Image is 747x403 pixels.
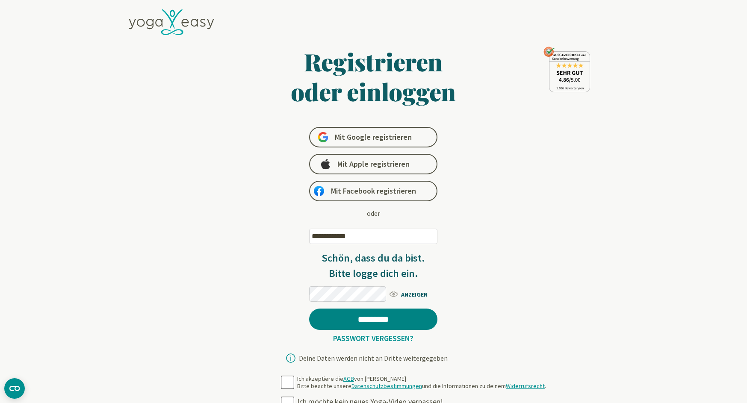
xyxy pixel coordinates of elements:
a: Datenschutzbestimmungen [351,382,422,390]
a: Passwort vergessen? [330,333,417,343]
span: Mit Google registrieren [335,132,412,142]
a: Mit Facebook registrieren [309,181,437,201]
div: Deine Daten werden nicht an Dritte weitergegeben [299,355,448,362]
span: ANZEIGEN [388,288,437,299]
h1: Registrieren oder einloggen [208,47,539,106]
div: Ich akzeptiere die von [PERSON_NAME] Bitte beachte unsere und die Informationen zu deinem . [297,375,546,390]
button: CMP-Widget öffnen [4,378,25,399]
span: Mit Facebook registrieren [331,186,416,196]
div: oder [367,208,380,218]
img: ausgezeichnet_seal.png [543,47,590,92]
h3: Schön, dass du da bist. Bitte logge dich ein. [309,250,437,281]
a: AGB [343,375,354,382]
a: Widerrufsrecht [506,382,545,390]
span: Mit Apple registrieren [337,159,410,169]
a: Mit Apple registrieren [309,154,437,174]
a: Mit Google registrieren [309,127,437,147]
